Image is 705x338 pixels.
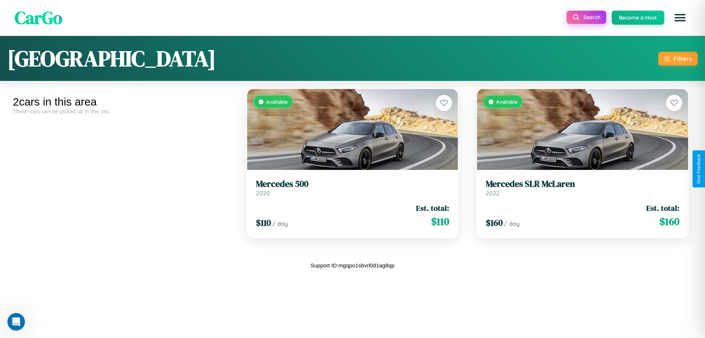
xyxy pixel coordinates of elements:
[431,214,449,229] span: $ 110
[658,52,698,65] button: Filters
[256,217,271,229] span: $ 110
[272,220,288,227] span: / day
[504,220,520,227] span: / day
[659,214,679,229] span: $ 160
[13,96,232,108] div: 2 cars in this area
[416,203,449,213] span: Est. total:
[567,11,606,24] button: Search
[7,313,25,331] iframe: Intercom live chat
[486,189,499,197] span: 2022
[670,7,690,28] button: Open menu
[256,189,270,197] span: 2020
[266,99,288,105] span: Available
[486,179,679,197] a: Mercedes SLR McLaren2022
[646,203,679,213] span: Est. total:
[256,179,449,197] a: Mercedes 5002020
[673,55,692,63] div: Filters
[612,11,664,25] button: Become a Host
[696,154,701,184] div: Give Feedback
[486,217,503,229] span: $ 160
[311,260,395,270] p: Support ID: mgqpo1sbvrl0d1ag8qp
[583,14,600,21] span: Search
[13,108,232,114] div: These cars can be picked up in this city.
[496,99,518,105] span: Available
[15,6,62,30] span: CarGo
[7,43,216,74] h1: [GEOGRAPHIC_DATA]
[486,179,679,189] h3: Mercedes SLR McLaren
[256,179,449,189] h3: Mercedes 500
